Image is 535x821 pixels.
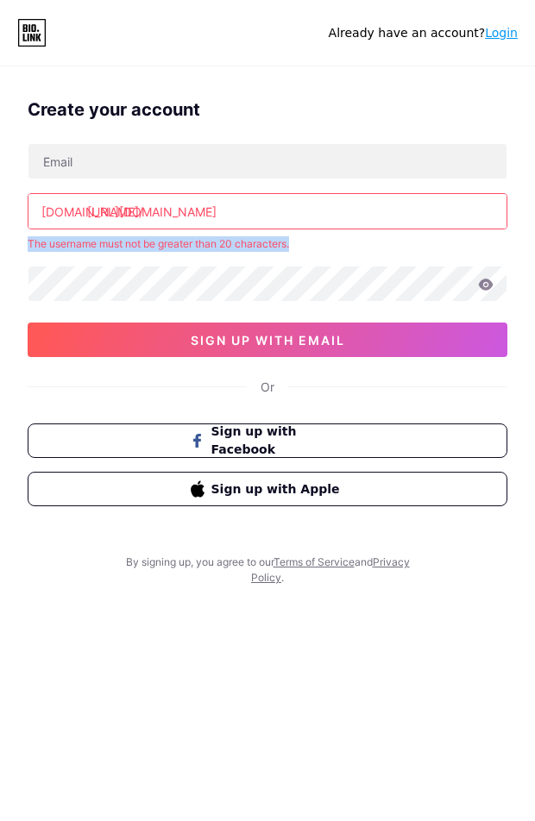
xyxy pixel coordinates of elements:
div: The username must not be greater than 20 characters. [28,236,507,252]
button: sign up with email [28,323,507,357]
div: Or [261,378,274,396]
button: Sign up with Facebook [28,423,507,458]
button: Sign up with Apple [28,472,507,506]
span: sign up with email [191,333,345,348]
div: Create your account [28,97,507,122]
span: Sign up with Facebook [211,423,345,459]
a: Terms of Service [274,555,355,568]
div: Already have an account? [329,24,518,42]
input: username [28,194,507,229]
span: Sign up with Apple [211,480,345,498]
div: By signing up, you agree to our and . [121,555,414,586]
div: [DOMAIN_NAME]/ [41,203,143,221]
a: Login [485,26,518,40]
input: Email [28,144,507,179]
